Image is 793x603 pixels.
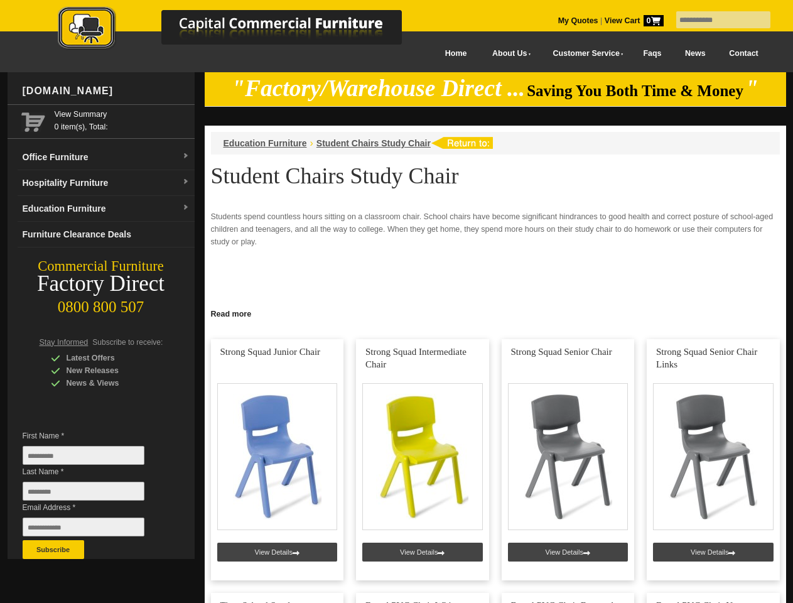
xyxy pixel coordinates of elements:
a: View Cart0 [602,16,663,25]
span: Subscribe to receive: [92,338,163,347]
div: News & Views [51,377,170,389]
a: Contact [717,40,770,68]
a: Student Chairs Study Chair [316,138,431,148]
input: First Name * [23,446,144,465]
a: Capital Commercial Furniture Logo [23,6,463,56]
div: [DOMAIN_NAME] [18,72,195,110]
a: Office Furnituredropdown [18,144,195,170]
span: First Name * [23,430,163,442]
div: 0800 800 507 [8,292,195,316]
a: View Summary [55,108,190,121]
a: Click to read more [205,305,786,320]
div: New Releases [51,364,170,377]
a: Faqs [632,40,674,68]
span: 0 [644,15,664,26]
button: Subscribe [23,540,84,559]
a: Customer Service [539,40,631,68]
img: dropdown [182,204,190,212]
h1: Student Chairs Study Chair [211,164,780,188]
a: My Quotes [558,16,598,25]
input: Last Name * [23,482,144,501]
li: › [310,137,313,149]
img: dropdown [182,178,190,186]
strong: View Cart [605,16,664,25]
a: Education Furnituredropdown [18,196,195,222]
img: Capital Commercial Furniture Logo [23,6,463,52]
a: About Us [478,40,539,68]
a: Education Furniture [224,138,307,148]
p: Students spend countless hours sitting on a classroom chair. School chairs have become significan... [211,210,780,248]
span: Saving You Both Time & Money [527,82,743,99]
span: 0 item(s), Total: [55,108,190,131]
div: Latest Offers [51,352,170,364]
div: Commercial Furniture [8,258,195,275]
em: "Factory/Warehouse Direct ... [232,75,525,101]
span: Last Name * [23,465,163,478]
a: Furniture Clearance Deals [18,222,195,247]
a: News [673,40,717,68]
em: " [745,75,758,101]
input: Email Address * [23,518,144,536]
span: Stay Informed [40,338,89,347]
img: return to [431,137,493,149]
a: Hospitality Furnituredropdown [18,170,195,196]
div: Factory Direct [8,275,195,293]
span: Email Address * [23,501,163,514]
img: dropdown [182,153,190,160]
